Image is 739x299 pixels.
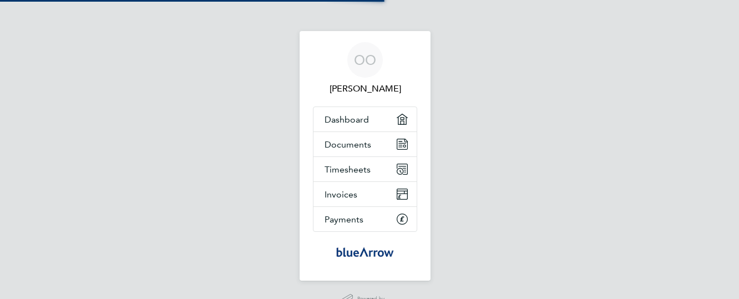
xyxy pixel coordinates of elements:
[313,132,417,156] a: Documents
[313,182,417,206] a: Invoices
[313,107,417,131] a: Dashboard
[354,53,376,67] span: OO
[325,214,363,225] span: Payments
[313,157,417,181] a: Timesheets
[313,207,417,231] a: Payments
[313,243,417,261] a: Go to home page
[300,31,431,281] nav: Main navigation
[313,42,417,95] a: OO[PERSON_NAME]
[325,164,371,175] span: Timesheets
[325,139,371,150] span: Documents
[325,114,369,125] span: Dashboard
[336,243,394,261] img: bluearrow-logo-retina.png
[313,82,417,95] span: Olushola Oguntola
[325,189,357,200] span: Invoices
